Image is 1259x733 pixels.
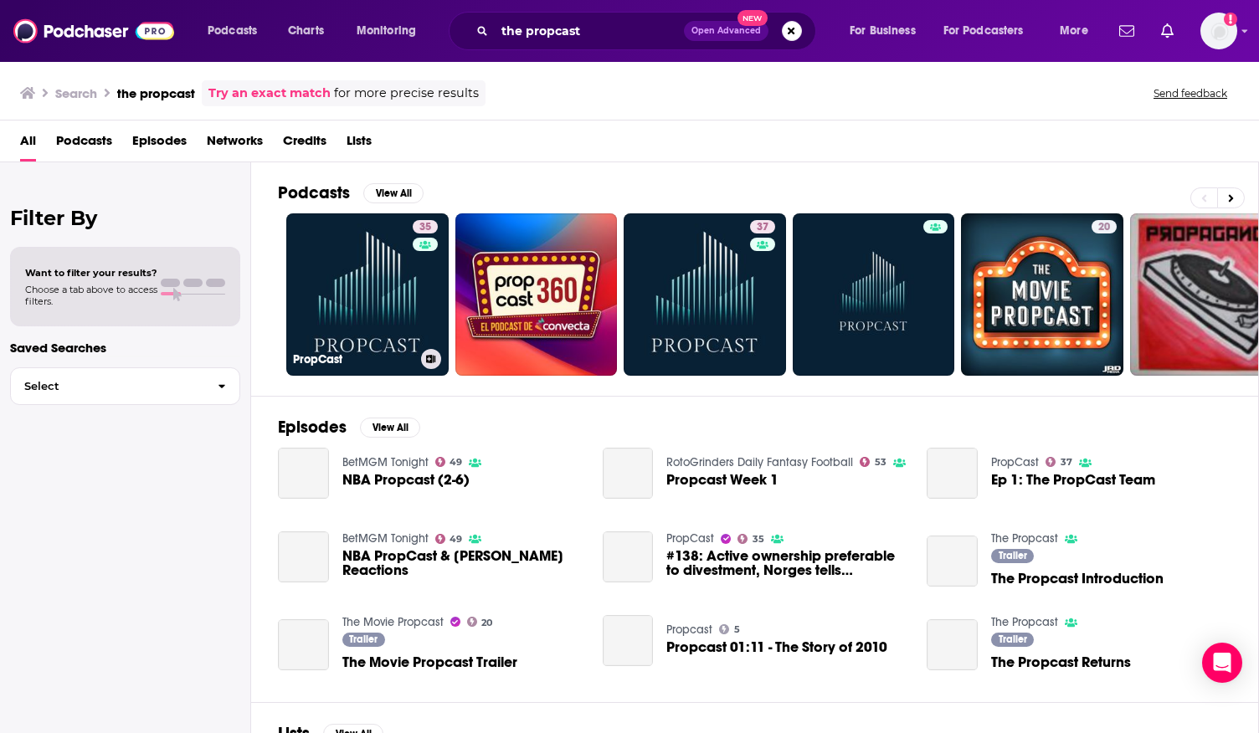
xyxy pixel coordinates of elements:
[691,27,761,35] span: Open Advanced
[734,626,740,633] span: 5
[20,127,36,161] a: All
[875,459,886,466] span: 53
[435,534,463,544] a: 49
[413,220,438,233] a: 35
[603,448,654,499] a: Propcast Week 1
[357,19,416,43] span: Monitoring
[278,417,420,438] a: EpisodesView All
[10,340,240,356] p: Saved Searches
[132,127,187,161] a: Episodes
[349,634,378,644] span: Trailer
[278,531,329,582] a: NBA PropCast & Jim Harbaugh Reactions
[25,267,157,279] span: Want to filter your results?
[288,19,324,43] span: Charts
[286,213,449,376] a: 35PropCast
[207,127,263,161] span: Networks
[13,15,174,47] img: Podchaser - Follow, Share and Rate Podcasts
[1113,17,1141,45] a: Show notifications dropdown
[666,455,853,469] a: RotoGrinders Daily Fantasy Football
[603,615,654,666] a: Propcast 01:11 - The Story of 2010
[56,127,112,161] a: Podcasts
[666,549,907,577] a: #138: Active ownership preferable to divestment, Norges tells PropCast
[25,284,157,307] span: Choose a tab above to access filters.
[757,219,768,236] span: 37
[278,448,329,499] a: NBA Propcast (2-6)
[850,19,916,43] span: For Business
[450,536,462,543] span: 49
[991,615,1058,629] a: The Propcast
[1200,13,1237,49] span: Logged in as Ashley9H
[208,84,331,103] a: Try an exact match
[342,549,583,577] span: NBA PropCast & [PERSON_NAME] Reactions
[419,219,431,236] span: 35
[666,473,779,487] a: Propcast Week 1
[1061,459,1072,466] span: 37
[991,455,1039,469] a: PropCast
[860,457,886,467] a: 53
[999,634,1027,644] span: Trailer
[347,127,372,161] a: Lists
[345,18,438,44] button: open menu
[991,473,1155,487] a: Ep 1: The PropCast Team
[1154,17,1180,45] a: Show notifications dropdown
[342,473,470,487] a: NBA Propcast (2-6)
[283,127,326,161] a: Credits
[719,624,740,634] a: 5
[666,531,714,546] a: PropCast
[363,183,424,203] button: View All
[753,536,764,543] span: 35
[1149,86,1232,100] button: Send feedback
[666,623,712,637] a: Propcast
[435,457,463,467] a: 49
[1200,13,1237,49] img: User Profile
[10,367,240,405] button: Select
[991,531,1058,546] a: The Propcast
[342,615,444,629] a: The Movie Propcast
[342,531,429,546] a: BetMGM Tonight
[933,18,1048,44] button: open menu
[1098,219,1110,236] span: 20
[481,619,492,627] span: 20
[961,213,1123,376] a: 20
[10,206,240,230] h2: Filter By
[1048,18,1109,44] button: open menu
[1092,220,1117,233] a: 20
[342,549,583,577] a: NBA PropCast & Jim Harbaugh Reactions
[927,619,978,670] a: The Propcast Returns
[467,617,493,627] a: 20
[991,655,1131,669] a: The Propcast Returns
[495,18,684,44] input: Search podcasts, credits, & more...
[293,352,414,366] h3: PropCast
[838,18,937,44] button: open menu
[927,536,978,587] a: The Propcast Introduction
[666,640,887,654] a: Propcast 01:11 - The Story of 2010
[277,18,334,44] a: Charts
[278,417,347,438] h2: Episodes
[208,19,257,43] span: Podcasts
[342,655,517,669] a: The Movie Propcast Trailer
[1200,13,1237,49] button: Show profile menu
[117,85,195,101] h3: the propcast
[991,572,1164,586] a: The Propcast Introduction
[278,182,424,203] a: PodcastsView All
[684,21,768,41] button: Open AdvancedNew
[278,619,329,670] a: The Movie Propcast Trailer
[943,19,1024,43] span: For Podcasters
[737,10,768,26] span: New
[342,455,429,469] a: BetMGM Tonight
[1060,19,1088,43] span: More
[927,448,978,499] a: Ep 1: The PropCast Team
[603,531,654,582] a: #138: Active ownership preferable to divestment, Norges tells PropCast
[11,381,204,392] span: Select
